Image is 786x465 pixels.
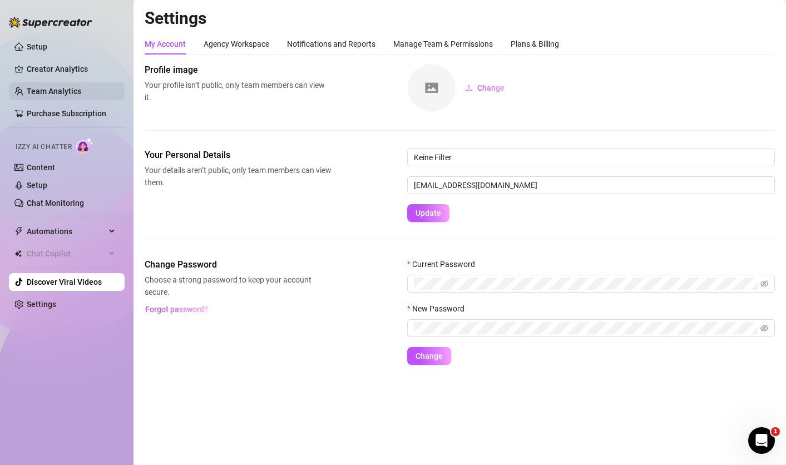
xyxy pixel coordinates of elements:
[145,164,332,189] span: Your details aren’t public, only team members can view them.
[14,227,23,236] span: thunderbolt
[748,427,775,454] iframe: Intercom live chat
[145,258,332,271] span: Change Password
[465,84,473,92] span: upload
[27,278,102,286] a: Discover Viral Videos
[477,83,505,92] span: Change
[287,38,375,50] div: Notifications and Reports
[416,352,443,360] span: Change
[407,176,775,194] input: Enter new email
[145,38,186,50] div: My Account
[145,300,208,318] button: Forgot password?
[456,79,513,97] button: Change
[14,250,22,258] img: Chat Copilot
[407,347,451,365] button: Change
[771,427,780,436] span: 1
[9,17,92,28] img: logo-BBDzfeDw.svg
[27,245,106,263] span: Chat Copilot
[27,42,47,51] a: Setup
[27,163,55,172] a: Content
[145,63,332,77] span: Profile image
[27,181,47,190] a: Setup
[416,209,441,217] span: Update
[27,109,106,118] a: Purchase Subscription
[145,305,208,314] span: Forgot password?
[16,142,72,152] span: Izzy AI Chatter
[407,204,449,222] button: Update
[414,322,758,334] input: New Password
[145,79,332,103] span: Your profile isn’t public, only team members can view it.
[27,87,81,96] a: Team Analytics
[408,64,456,112] img: square-placeholder.png
[407,258,482,270] label: Current Password
[511,38,559,50] div: Plans & Billing
[204,38,269,50] div: Agency Workspace
[407,303,472,315] label: New Password
[76,137,93,154] img: AI Chatter
[27,199,84,207] a: Chat Monitoring
[145,149,332,162] span: Your Personal Details
[145,274,332,298] span: Choose a strong password to keep your account secure.
[414,278,758,290] input: Current Password
[27,60,116,78] a: Creator Analytics
[145,8,775,29] h2: Settings
[27,300,56,309] a: Settings
[27,222,106,240] span: Automations
[393,38,493,50] div: Manage Team & Permissions
[407,149,775,166] input: Enter name
[760,324,768,332] span: eye-invisible
[760,280,768,288] span: eye-invisible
